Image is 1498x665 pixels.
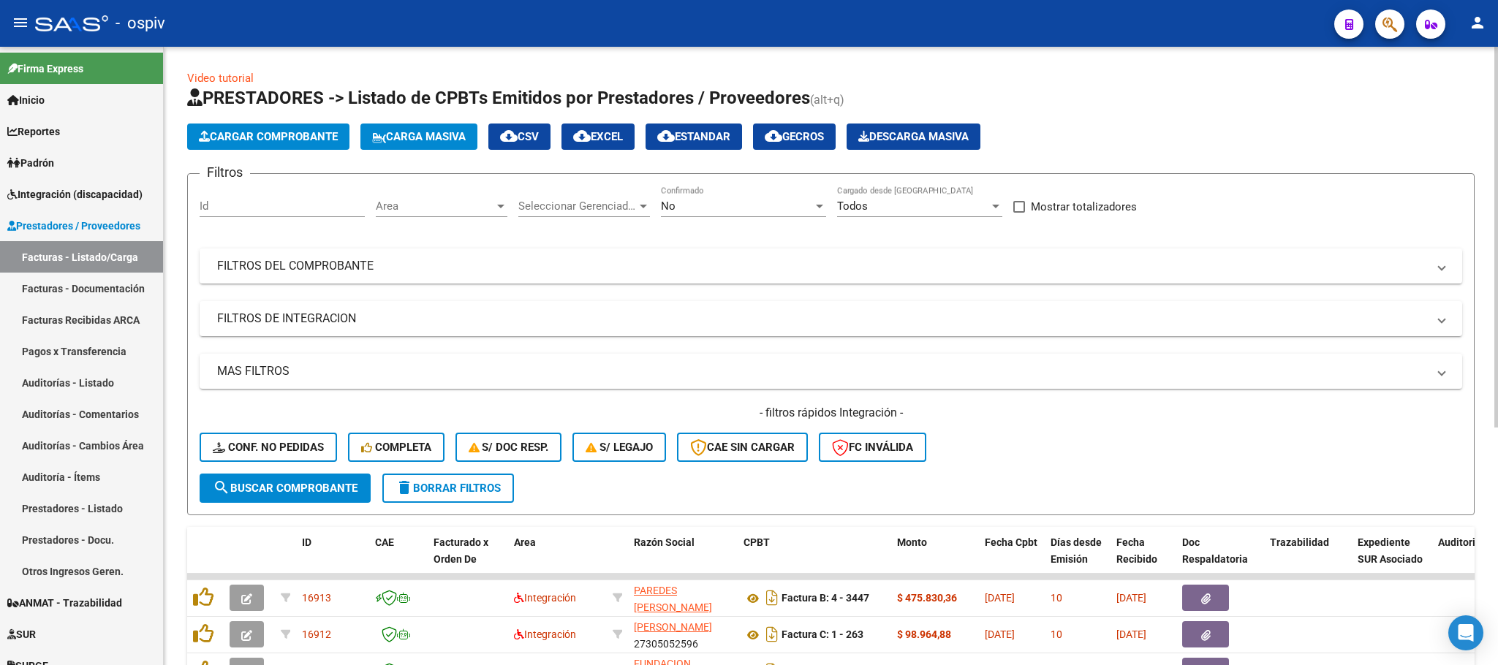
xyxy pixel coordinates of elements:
[348,433,445,462] button: Completa
[763,623,782,646] i: Descargar documento
[897,628,951,640] strong: $ 98.964,88
[1352,527,1432,591] datatable-header-cell: Expediente SUR Asociado
[7,155,54,171] span: Padrón
[738,527,891,591] datatable-header-cell: CPBT
[1045,527,1111,591] datatable-header-cell: Días desde Emisión
[586,441,653,454] span: S/ legajo
[116,7,165,39] span: - ospiv
[7,595,122,611] span: ANMAT - Trazabilidad
[7,186,143,202] span: Integración (discapacidad)
[765,130,824,143] span: Gecros
[200,433,337,462] button: Conf. no pedidas
[360,123,477,150] button: Carga Masiva
[573,130,623,143] span: EXCEL
[979,527,1045,591] datatable-header-cell: Fecha Cpbt
[690,441,795,454] span: CAE SIN CARGAR
[187,72,254,85] a: Video tutorial
[7,61,83,77] span: Firma Express
[897,536,927,548] span: Monto
[847,123,980,150] button: Descarga Masiva
[302,628,331,640] span: 16912
[634,619,732,650] div: 27305052596
[7,218,140,234] span: Prestadores / Proveedores
[985,592,1015,604] span: [DATE]
[302,536,311,548] span: ID
[561,123,635,150] button: EXCEL
[572,433,666,462] button: S/ legajo
[213,441,324,454] span: Conf. no pedidas
[187,88,810,108] span: PRESTADORES -> Listado de CPBTs Emitidos por Prestadores / Proveedores
[1116,536,1157,565] span: Fecha Recibido
[765,127,782,145] mat-icon: cloud_download
[1051,592,1062,604] span: 10
[1358,536,1423,565] span: Expediente SUR Asociado
[217,258,1427,274] mat-panel-title: FILTROS DEL COMPROBANTE
[396,482,501,495] span: Borrar Filtros
[213,479,230,496] mat-icon: search
[819,433,926,462] button: FC Inválida
[382,474,514,503] button: Borrar Filtros
[514,536,536,548] span: Area
[1182,536,1248,565] span: Doc Respaldatoria
[832,441,913,454] span: FC Inválida
[361,441,431,454] span: Completa
[810,93,844,107] span: (alt+q)
[1270,536,1329,548] span: Trazabilidad
[677,433,808,462] button: CAE SIN CARGAR
[500,130,539,143] span: CSV
[1031,198,1137,216] span: Mostrar totalizadores
[847,123,980,150] app-download-masive: Descarga masiva de comprobantes (adjuntos)
[634,582,732,613] div: 27251821661
[837,199,868,213] span: Todos
[7,92,45,108] span: Inicio
[7,626,36,642] span: SUR
[1116,592,1146,604] span: [DATE]
[302,592,331,604] span: 16913
[375,536,394,548] span: CAE
[508,527,607,591] datatable-header-cell: Area
[985,628,1015,640] span: [DATE]
[634,585,712,613] span: PAREDES [PERSON_NAME]
[646,123,742,150] button: Estandar
[12,14,29,31] mat-icon: menu
[217,311,1427,327] mat-panel-title: FILTROS DE INTEGRACION
[518,199,637,213] span: Seleccionar Gerenciador
[1438,536,1481,548] span: Auditoria
[396,479,413,496] mat-icon: delete
[200,301,1462,336] mat-expansion-panel-header: FILTROS DE INTEGRACION
[200,162,250,183] h3: Filtros
[634,621,712,633] span: [PERSON_NAME]
[213,482,358,495] span: Buscar Comprobante
[1264,527,1352,591] datatable-header-cell: Trazabilidad
[661,199,676,213] span: No
[753,123,836,150] button: Gecros
[573,127,591,145] mat-icon: cloud_download
[428,527,508,591] datatable-header-cell: Facturado x Orden De
[782,629,863,641] strong: Factura C: 1 - 263
[1116,628,1146,640] span: [DATE]
[500,127,518,145] mat-icon: cloud_download
[634,536,695,548] span: Razón Social
[217,363,1427,379] mat-panel-title: MAS FILTROS
[369,527,428,591] datatable-header-cell: CAE
[488,123,551,150] button: CSV
[455,433,562,462] button: S/ Doc Resp.
[1176,527,1264,591] datatable-header-cell: Doc Respaldatoria
[187,123,349,150] button: Cargar Comprobante
[514,628,576,640] span: Integración
[200,248,1462,284] mat-expansion-panel-header: FILTROS DEL COMPROBANTE
[514,592,576,604] span: Integración
[985,536,1037,548] span: Fecha Cpbt
[199,130,338,143] span: Cargar Comprobante
[200,474,371,503] button: Buscar Comprobante
[200,405,1462,421] h4: - filtros rápidos Integración -
[1448,615,1483,650] div: Open Intercom Messenger
[1469,14,1486,31] mat-icon: person
[897,592,957,604] strong: $ 475.830,36
[657,127,675,145] mat-icon: cloud_download
[376,199,494,213] span: Area
[1111,527,1176,591] datatable-header-cell: Fecha Recibido
[296,527,369,591] datatable-header-cell: ID
[657,130,730,143] span: Estandar
[891,527,979,591] datatable-header-cell: Monto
